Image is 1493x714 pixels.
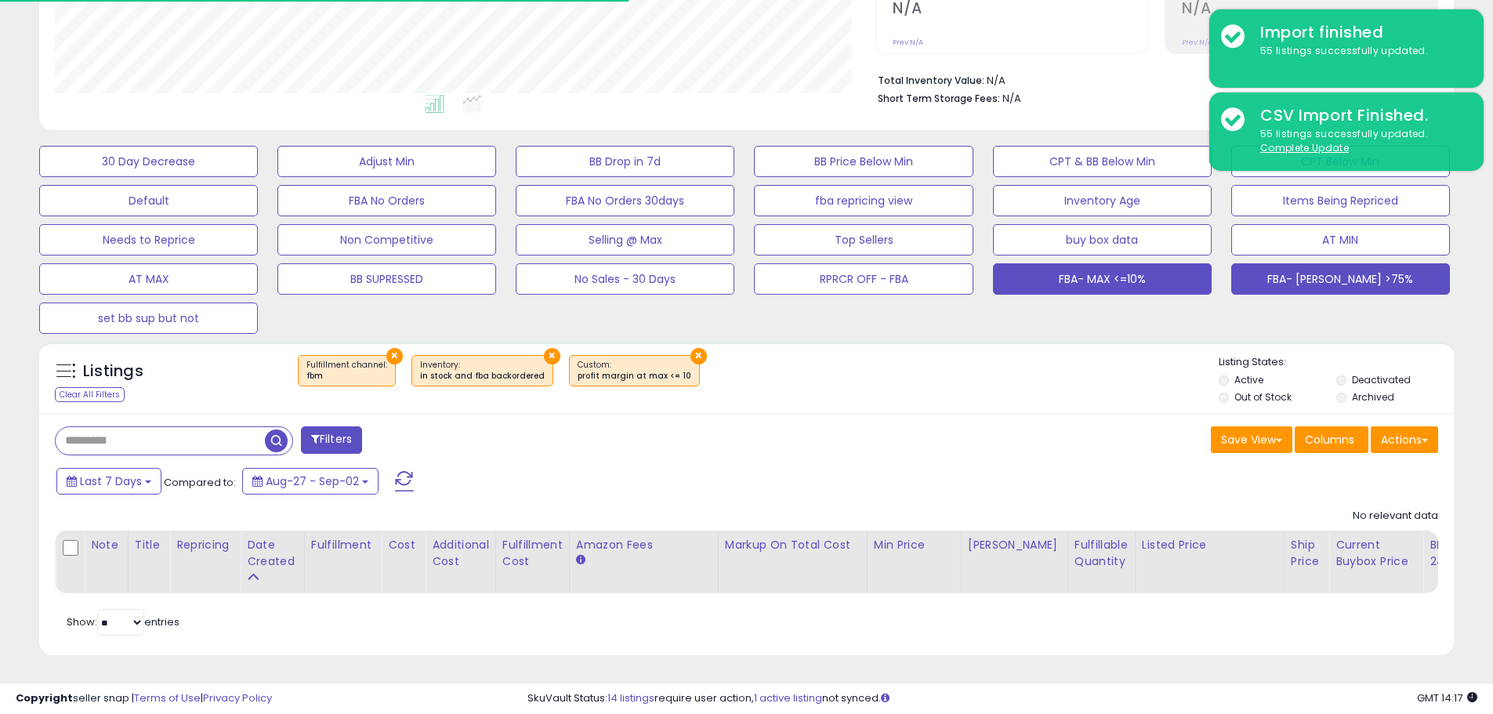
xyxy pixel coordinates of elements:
button: Needs to Reprice [39,224,258,256]
div: Import finished [1248,21,1472,44]
span: Aug-27 - Sep-02 [266,473,359,489]
button: FBA No Orders [277,185,496,216]
span: Fulfillment channel : [306,359,387,382]
button: BB SUPRESSED [277,263,496,295]
div: fbm [306,371,387,382]
h5: Listings [83,361,143,382]
label: Deactivated [1352,373,1411,386]
button: Save View [1211,426,1292,453]
button: Columns [1295,426,1368,453]
div: profit margin at max <= 10 [578,371,691,382]
div: Listed Price [1142,537,1277,553]
a: 1 active listing [754,690,822,705]
button: Default [39,185,258,216]
button: Aug-27 - Sep-02 [242,468,379,495]
button: × [386,348,403,364]
div: Clear All Filters [55,387,125,402]
div: 55 listings successfully updated. [1248,127,1472,156]
label: Out of Stock [1234,390,1292,404]
span: Compared to: [164,475,236,490]
button: set bb sup but not [39,303,258,334]
button: Selling @ Max [516,224,734,256]
button: × [544,348,560,364]
div: Markup on Total Cost [725,537,861,553]
button: FBA- [PERSON_NAME] >75% [1231,263,1450,295]
button: Filters [301,426,362,454]
p: Listing States: [1219,355,1454,370]
button: Actions [1371,426,1438,453]
button: FBA No Orders 30days [516,185,734,216]
a: Terms of Use [134,690,201,705]
div: Fulfillment [311,537,375,553]
button: Inventory Age [993,185,1212,216]
label: Archived [1352,390,1394,404]
div: SkuVault Status: require user action, not synced. [527,691,1477,706]
small: Amazon Fees. [576,553,585,567]
span: Custom: [578,359,691,382]
div: Ship Price [1291,537,1322,570]
a: 14 listings [607,690,654,705]
div: Fulfillable Quantity [1074,537,1129,570]
span: Columns [1305,432,1354,448]
button: Adjust Min [277,146,496,177]
div: Repricing [176,537,234,553]
div: No relevant data [1353,509,1438,524]
div: Cost [388,537,419,553]
th: The percentage added to the cost of goods (COGS) that forms the calculator for Min & Max prices. [718,531,867,593]
u: Complete Update [1260,141,1349,154]
strong: Copyright [16,690,73,705]
button: Top Sellers [754,224,973,256]
button: Last 7 Days [56,468,161,495]
div: Date Created [247,537,298,570]
div: Min Price [874,537,955,553]
button: 30 Day Decrease [39,146,258,177]
div: 55 listings successfully updated. [1248,44,1472,59]
div: Title [135,537,163,553]
button: × [690,348,707,364]
button: FBA- MAX <=10% [993,263,1212,295]
button: AT MIN [1231,224,1450,256]
span: Last 7 Days [80,473,142,489]
button: AT MAX [39,263,258,295]
button: BB Drop in 7d [516,146,734,177]
label: Active [1234,373,1263,386]
button: buy box data [993,224,1212,256]
button: BB Price Below Min [754,146,973,177]
div: Additional Cost [432,537,489,570]
div: Current Buybox Price [1335,537,1416,570]
button: Non Competitive [277,224,496,256]
div: BB Share 24h. [1430,537,1487,570]
span: 2025-09-11 14:17 GMT [1417,690,1477,705]
span: Show: entries [67,614,179,629]
a: Privacy Policy [203,690,272,705]
div: Note [91,537,121,553]
button: No Sales - 30 Days [516,263,734,295]
div: in stock and fba backordered [420,371,545,382]
button: RPRCR OFF - FBA [754,263,973,295]
button: CPT & BB Below Min [993,146,1212,177]
button: Items Being Repriced [1231,185,1450,216]
div: Amazon Fees [576,537,712,553]
button: fba repricing view [754,185,973,216]
div: Fulfillment Cost [502,537,563,570]
span: Inventory : [420,359,545,382]
div: [PERSON_NAME] [968,537,1061,553]
div: CSV Import Finished. [1248,104,1472,127]
div: seller snap | | [16,691,272,706]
